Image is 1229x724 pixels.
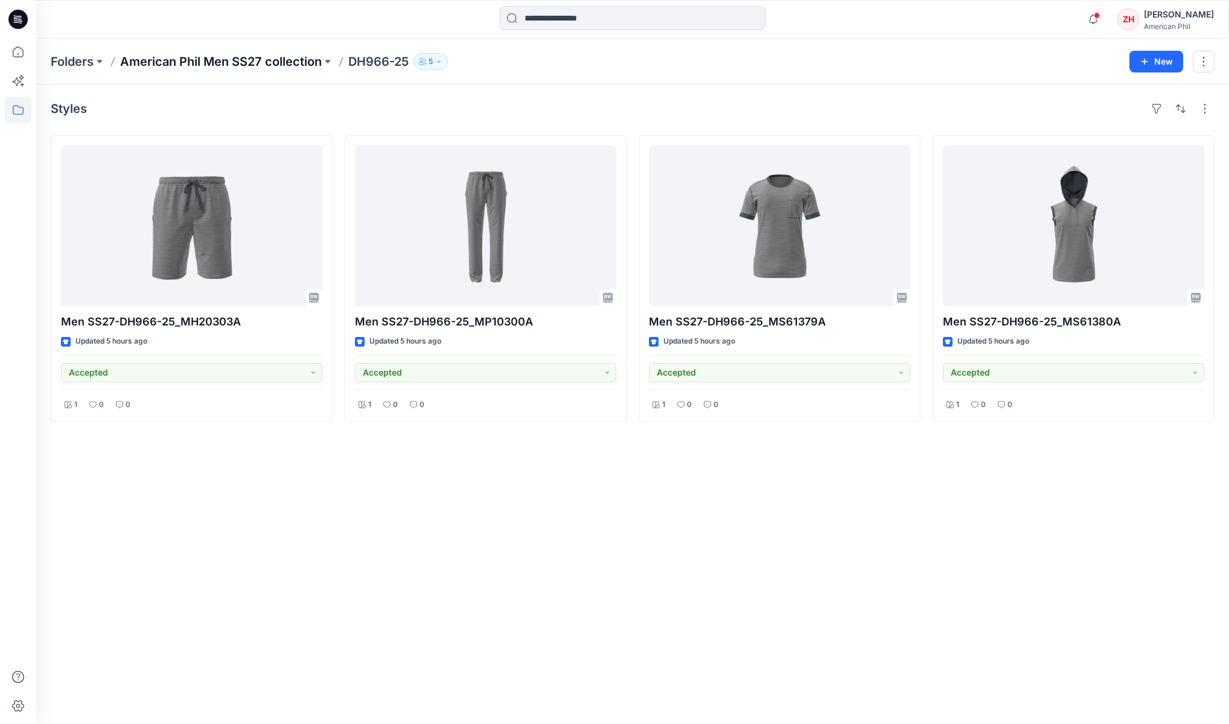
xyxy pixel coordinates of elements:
p: 0 [99,399,104,411]
a: American Phil Men SS27 collection [120,53,322,70]
p: DH966-25 [348,53,409,70]
p: 1 [368,399,371,411]
p: 5 [429,55,433,68]
p: 0 [981,399,986,411]
p: 0 [713,399,718,411]
p: Men SS27-DH966-25_MP10300A [355,313,616,330]
a: Folders [51,53,94,70]
p: 0 [687,399,692,411]
p: 0 [126,399,130,411]
p: 1 [956,399,959,411]
button: New [1129,51,1183,72]
a: Men SS27-DH966-25_MS61380A [943,146,1204,306]
p: Men SS27-DH966-25_MS61379A [649,313,910,330]
a: Men SS27-DH966-25_MP10300A [355,146,616,306]
button: 5 [413,53,448,70]
p: Updated 5 hours ago [663,335,735,348]
div: American Phil [1144,22,1214,31]
p: Updated 5 hours ago [957,335,1029,348]
p: Updated 5 hours ago [75,335,147,348]
div: [PERSON_NAME] [1144,7,1214,22]
div: ZH [1117,8,1139,30]
p: 0 [1007,399,1012,411]
p: 1 [74,399,77,411]
p: 0 [420,399,424,411]
h4: Styles [51,101,87,116]
a: Men SS27-DH966-25_MH20303A [61,146,322,306]
a: Men SS27-DH966-25_MS61379A [649,146,910,306]
p: Updated 5 hours ago [369,335,441,348]
p: Men SS27-DH966-25_MH20303A [61,313,322,330]
p: 0 [393,399,398,411]
p: 1 [662,399,665,411]
p: Men SS27-DH966-25_MS61380A [943,313,1204,330]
